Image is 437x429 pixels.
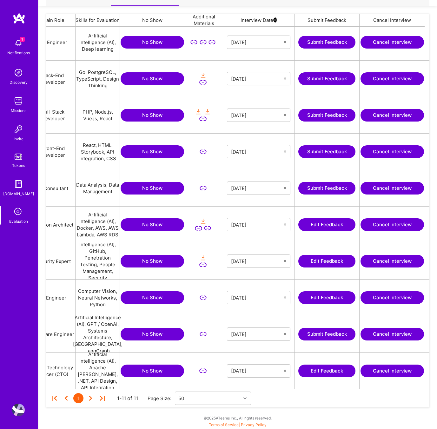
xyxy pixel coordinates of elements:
div: 50 [178,395,184,402]
i: icon LinkSecondary [199,79,207,86]
div: Artificial Intelligence (AI), GitHub, Penetration Testing, People Management, Security (Engineering) [76,243,120,279]
button: No Show [121,109,184,122]
div: Front-End Developer [31,134,76,170]
i: icon LinkSecondary [199,185,207,192]
i: icon LinkSecondary [195,225,202,232]
button: Submit Feedback [298,145,355,158]
div: Software Engineer [31,316,76,352]
div: ML Engineer [31,24,76,60]
div: PHP, Node.js, Vue.js, React [76,97,120,133]
img: User Avatar [12,404,25,416]
input: Select Date... [231,39,284,45]
div: Full-Stack Developer [31,97,76,133]
div: Chief Technology Officer (CTO) [31,353,76,389]
input: Select Date... [231,258,284,264]
i: icon Chevron [243,397,247,400]
button: No Show [121,365,184,377]
button: Submit Feedback [298,72,355,85]
i: icon LinkSecondary [199,294,207,301]
div: Interview Date [223,14,295,26]
a: User Avatar [10,404,26,416]
i: icon LinkSecondary [199,367,207,374]
a: Privacy Policy [241,422,267,427]
div: Data Analysis, Data Management [76,170,120,206]
button: Edit Feedback [298,365,355,377]
i: icon LinkSecondary [190,39,198,46]
i: icon OrangeDownload [199,218,207,225]
div: Cancel Interview [360,14,425,26]
button: Cancel Interview [361,218,424,231]
div: Security Expert [31,243,76,279]
a: Terms of Service [209,422,239,427]
div: AI Engineer [31,280,76,316]
input: Select Date... [231,294,284,301]
i: icon LinkSecondary [204,225,211,232]
div: IT Consultant [31,170,76,206]
button: Edit Feedback [298,218,355,231]
input: Select Date... [231,112,284,118]
button: Cancel Interview [361,145,424,158]
button: Cancel Interview [361,182,424,195]
input: Select Date... [231,76,284,82]
button: No Show [121,291,184,304]
div: Computer Vision, Neural Networks, Python [76,280,120,316]
div: Page Size: [148,395,175,402]
button: Submit Feedback [298,182,355,195]
span: | [209,422,267,427]
div: Invite [14,135,23,142]
button: No Show [121,255,184,267]
button: Edit Feedback [298,291,355,304]
div: Submit Feedback [295,14,360,26]
i: icon OrangeDownload [204,108,211,115]
button: Cancel Interview [361,291,424,304]
img: logo [13,13,25,24]
button: Submit Feedback [298,109,355,122]
div: Artificial Intelligence (AI), GPT / OpenAI, Systems Architecture, [GEOGRAPHIC_DATA], LangGraph [76,316,120,352]
div: Additional Materials [185,14,223,26]
i: icon OrangeDownload [199,72,207,79]
div: Evaluation [9,218,28,225]
button: Edit Feedback [298,255,355,267]
div: Notifications [7,49,30,56]
div: Main Role [31,14,76,26]
img: tokens [15,154,22,160]
i: icon LinkSecondary [199,331,207,338]
div: No Show [120,14,185,26]
div: Artificial Intelligence (AI), Docker, AWS, AWS Lambda, AWS RDS [76,207,120,243]
div: Go, PostgreSQL, TypeScript, Design Thinking [76,61,120,97]
div: Back-End Developer [31,61,76,97]
img: teamwork [12,95,25,107]
button: Cancel Interview [361,328,424,340]
img: sort [273,14,277,26]
button: Cancel Interview [361,72,424,85]
button: Cancel Interview [361,109,424,122]
i: icon LinkSecondary [199,148,207,155]
div: 1 [73,393,83,403]
div: Discovery [10,79,28,86]
button: Cancel Interview [361,36,424,49]
i: icon LinkSecondary [209,39,216,46]
img: bell [12,37,25,49]
button: Submit Feedback [298,328,355,340]
input: Select Date... [231,221,284,228]
div: [DOMAIN_NAME] [3,190,34,197]
a: Submit Feedback [298,36,355,49]
i: icon LinkSecondary [199,261,207,268]
div: React, HTML, Storybook, API Integration, CSS [76,134,120,170]
button: Cancel Interview [361,255,424,267]
div: Missions [11,107,26,114]
i: icon OrangeDownload [199,254,207,261]
div: Artificial Intelligence (AI), Apache [PERSON_NAME], .NET, API Design, API Integration [76,353,120,389]
img: guide book [12,178,25,190]
div: Skills for Evaluation [76,14,120,26]
input: Select Date... [231,368,284,374]
button: No Show [121,182,184,195]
